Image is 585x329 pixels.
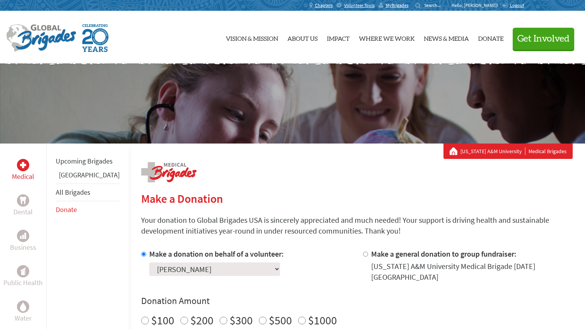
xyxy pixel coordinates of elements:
li: Panama [56,170,120,184]
p: Medical [12,171,34,182]
a: Donate [56,205,77,214]
p: Hello, [PERSON_NAME]! [452,2,502,8]
li: Upcoming Brigades [56,153,120,170]
span: Logout [510,2,524,8]
a: All Brigades [56,188,90,197]
div: Business [17,230,29,242]
img: logo-medical.png [141,162,197,182]
a: BusinessBusiness [10,230,36,253]
label: $500 [269,313,292,327]
span: Chapters [315,2,333,8]
a: Public HealthPublic Health [3,265,43,288]
li: All Brigades [56,184,120,201]
p: Business [10,242,36,253]
a: DentalDental [13,194,33,217]
label: $300 [230,313,253,327]
div: Medical [17,159,29,171]
div: Medical Brigades [450,147,567,155]
label: $100 [151,313,174,327]
button: Get Involved [513,28,574,50]
a: Vision & Mission [226,17,278,57]
img: Global Brigades Logo [6,24,76,52]
a: MedicalMedical [12,159,34,182]
li: Donate [56,201,120,218]
a: Logout [502,2,524,8]
p: Water [15,313,32,324]
a: Impact [327,17,350,57]
div: Water [17,301,29,313]
label: $1000 [308,313,337,327]
img: Global Brigades Celebrating 20 Years [82,24,108,52]
a: [GEOGRAPHIC_DATA] [59,170,120,179]
div: Dental [17,194,29,207]
span: Get Involved [517,34,570,43]
img: Dental [20,197,26,204]
p: Public Health [3,277,43,288]
p: Dental [13,207,33,217]
div: Public Health [17,265,29,277]
label: Make a general donation to group fundraiser: [371,249,517,259]
div: [US_STATE] A&M University Medical Brigade [DATE] [GEOGRAPHIC_DATA] [371,261,573,282]
a: About Us [287,17,318,57]
a: Upcoming Brigades [56,157,113,165]
h4: Donation Amount [141,295,573,307]
label: Make a donation on behalf of a volunteer: [149,249,284,259]
label: $200 [190,313,213,327]
a: Donate [478,17,503,57]
img: Public Health [20,267,26,275]
a: WaterWater [15,301,32,324]
a: News & Media [424,17,469,57]
img: Medical [20,162,26,168]
h2: Make a Donation [141,192,573,205]
a: Where We Work [359,17,415,57]
a: [US_STATE] A&M University [460,147,525,155]
p: Your donation to Global Brigades USA is sincerely appreciated and much needed! Your support is dr... [141,215,573,236]
span: MyBrigades [386,2,408,8]
span: Volunteer Tools [344,2,375,8]
img: Water [20,302,26,311]
img: Business [20,233,26,239]
input: Search... [424,2,446,8]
